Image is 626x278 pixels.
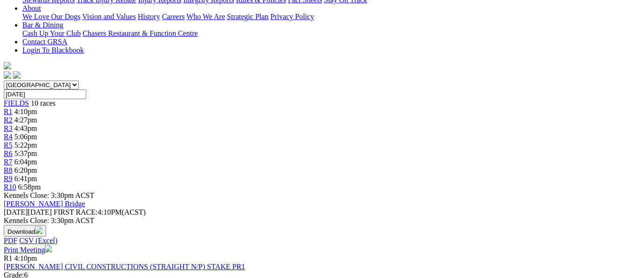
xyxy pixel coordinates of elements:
[18,183,41,191] span: 6:58pm
[14,158,37,166] span: 6:04pm
[4,191,94,199] span: Kennels Close: 3:30pm ACST
[19,237,57,244] a: CSV (Excel)
[22,38,67,46] a: Contact GRSA
[35,226,42,234] img: download.svg
[14,141,37,149] span: 5:22pm
[83,29,198,37] a: Chasers Restaurant & Function Centre
[14,108,37,115] span: 4:10pm
[4,124,13,132] a: R3
[82,13,136,20] a: Vision and Values
[14,254,37,262] span: 4:10pm
[4,158,13,166] a: R7
[4,62,11,69] img: logo-grsa-white.png
[4,133,13,141] a: R4
[14,116,37,124] span: 4:27pm
[4,208,28,216] span: [DATE]
[270,13,314,20] a: Privacy Policy
[22,4,41,12] a: About
[22,13,80,20] a: We Love Our Dogs
[54,208,146,216] span: 4:10PM(ACST)
[4,237,17,244] a: PDF
[4,200,85,208] a: [PERSON_NAME] Bridge
[4,225,46,237] button: Download
[186,13,225,20] a: Who We Are
[22,13,622,21] div: About
[4,89,86,99] input: Select date
[4,166,13,174] a: R8
[4,141,13,149] a: R5
[22,29,81,37] a: Cash Up Your Club
[14,124,37,132] span: 4:43pm
[4,175,13,183] a: R9
[4,217,622,225] div: Kennels Close: 3:30pm ACST
[4,183,16,191] a: R10
[14,175,37,183] span: 6:41pm
[22,21,63,29] a: Bar & Dining
[4,99,29,107] a: FIELDS
[162,13,185,20] a: Careers
[4,246,52,254] a: Print Meeting
[14,133,37,141] span: 5:06pm
[14,166,37,174] span: 6:20pm
[4,208,52,216] span: [DATE]
[45,245,52,252] img: printer.svg
[14,149,37,157] span: 5:37pm
[13,71,21,79] img: twitter.svg
[4,108,13,115] a: R1
[31,99,55,107] span: 10 races
[54,208,97,216] span: FIRST RACE:
[138,13,160,20] a: History
[4,116,13,124] a: R2
[4,71,11,79] img: facebook.svg
[22,29,622,38] div: Bar & Dining
[4,237,622,245] div: Download
[4,263,245,271] a: [PERSON_NAME] CIVIL CONSTRUCTIONS (STRAIGHT N/P) STAKE PR1
[4,254,13,262] span: R1
[4,149,13,157] a: R6
[22,46,84,54] a: Login To Blackbook
[227,13,268,20] a: Strategic Plan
